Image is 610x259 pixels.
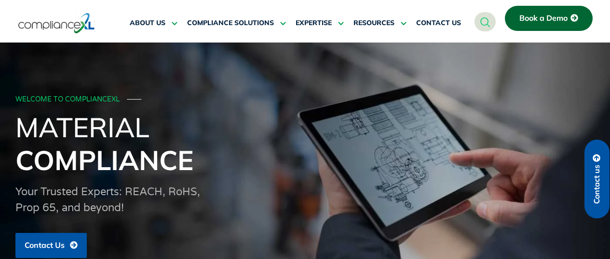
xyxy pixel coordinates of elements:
[127,95,141,103] span: ───
[15,111,594,176] h1: Material
[15,186,200,214] span: Your Trusted Experts: REACH, RoHS, Prop 65, and beyond!
[25,241,65,250] span: Contact Us
[15,233,87,258] a: Contact Us
[18,12,95,34] img: logo-one.svg
[505,6,593,31] a: Book a Demo
[584,140,610,218] a: Contact us
[130,12,177,35] a: ABOUT US
[15,143,193,177] span: Compliance
[15,96,591,104] div: WELCOME TO COMPLIANCEXL
[187,19,274,28] span: COMPLIANCE SOLUTIONS
[353,12,407,35] a: RESOURCES
[130,19,165,28] span: ABOUT US
[593,165,601,204] span: Contact us
[416,12,461,35] a: CONTACT US
[353,19,394,28] span: RESOURCES
[296,19,332,28] span: EXPERTISE
[416,19,461,28] span: CONTACT US
[296,12,344,35] a: EXPERTISE
[519,14,568,23] span: Book a Demo
[187,12,286,35] a: COMPLIANCE SOLUTIONS
[474,12,496,31] a: navsearch-button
